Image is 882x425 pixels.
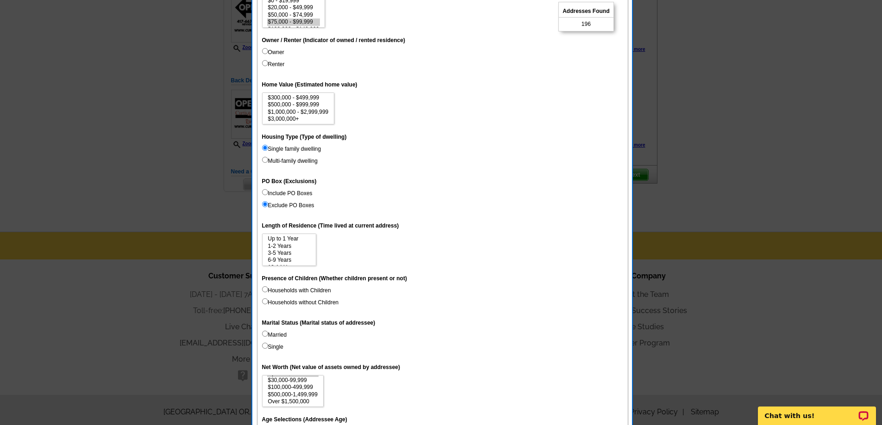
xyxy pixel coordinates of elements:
[262,145,268,151] input: Single family dwelling
[262,80,357,89] label: Home Value (Estimated home value)
[262,48,268,54] input: Owner
[262,286,268,292] input: Households with Children
[262,60,268,66] input: Renter
[559,5,613,18] span: Addresses Found
[262,189,313,197] label: Include PO Boxes
[262,201,268,207] input: Exclude PO Boxes
[262,415,347,424] label: Age Selections (Addressee Age)
[262,60,285,68] label: Renter
[267,391,319,398] option: $500,000-1,499,999
[262,331,268,337] input: Married
[262,343,268,349] input: Single
[267,257,311,264] option: 6-9 Years
[262,177,317,185] label: PO Box (Exclusions)
[267,250,311,257] option: 3-5 Years
[262,331,287,339] label: Married
[267,235,311,242] option: Up to 1 Year
[267,398,319,405] option: Over $1,500,000
[262,286,331,295] label: Households with Children
[267,94,330,101] option: $300,000 - $499,999
[262,363,400,371] label: Net Worth (Net value of assets owned by addressee)
[262,343,283,351] label: Single
[582,20,591,28] span: 196
[262,298,339,307] label: Households without Children
[262,133,347,141] label: Housing Type (Type of dwelling)
[267,264,311,271] option: 10-14 Years
[262,319,375,327] label: Marital Status (Marital status of addressee)
[262,36,405,44] label: Owner / Renter (Indicator of owned / rented residence)
[267,243,311,250] option: 1-2 Years
[262,274,407,283] label: Presence of Children (Whether children present or not)
[267,109,330,116] option: $1,000,000 - $2,999,999
[262,201,314,209] label: Exclude PO Boxes
[262,157,318,165] label: Multi-family dwelling
[752,396,882,425] iframe: LiveChat chat widget
[262,222,399,230] label: Length of Residence (Time lived at current address)
[267,116,330,123] option: $3,000,000+
[267,384,319,391] option: $100,000-499,999
[267,18,320,25] option: $75,000 - $99,999
[267,26,320,33] option: $100,000 - $149,999
[267,101,330,108] option: $500,000 - $999,999
[267,12,320,18] option: $50,000 - $74,999
[262,189,268,195] input: Include PO Boxes
[267,377,319,384] option: $30,000-99,999
[267,4,320,11] option: $20,000 - $49,999
[262,145,321,153] label: Single family dwelling
[262,48,284,56] label: Owner
[262,157,268,163] input: Multi-family dwelling
[262,298,268,304] input: Households without Children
